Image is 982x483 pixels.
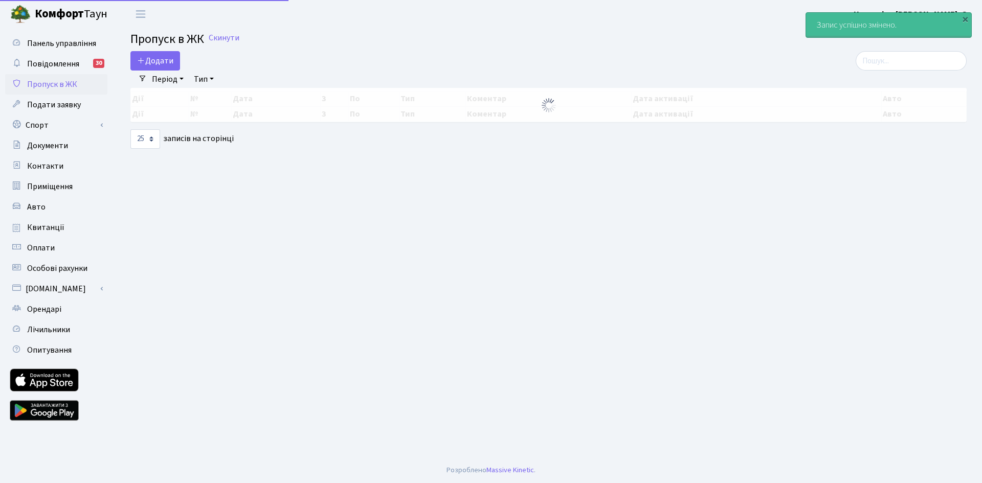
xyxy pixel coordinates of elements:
img: Обробка... [541,97,557,113]
div: × [960,14,970,24]
a: Оплати [5,238,107,258]
a: Пропуск в ЖК [5,74,107,95]
a: Приміщення [5,176,107,197]
span: Додати [137,55,173,66]
span: Панель управління [27,38,96,49]
a: Документи [5,135,107,156]
a: Лічильники [5,319,107,340]
a: Massive Kinetic [486,465,534,475]
a: Тип [190,71,218,88]
input: Пошук... [856,51,967,71]
label: записів на сторінці [130,129,234,149]
div: Розроблено . [447,465,535,476]
span: Авто [27,201,46,213]
span: Оплати [27,242,55,254]
span: Подати заявку [27,99,81,110]
b: Наквасіна [PERSON_NAME]. О. [854,9,970,20]
a: Подати заявку [5,95,107,115]
select: записів на сторінці [130,129,160,149]
span: Повідомлення [27,58,79,70]
span: Квитанції [27,222,64,233]
a: Додати [130,51,180,71]
span: Таун [35,6,107,23]
span: Контакти [27,160,63,172]
a: Орендарі [5,299,107,319]
img: logo.png [10,4,31,25]
a: Опитування [5,340,107,360]
span: Пропуск в ЖК [130,30,204,48]
div: Запис успішно змінено. [806,13,971,37]
span: Приміщення [27,181,73,192]
a: Квитанції [5,217,107,238]
a: Наквасіна [PERSON_NAME]. О. [854,8,970,20]
span: Пропуск в ЖК [27,79,77,90]
a: Контакти [5,156,107,176]
span: Особові рахунки [27,263,87,274]
span: Опитування [27,344,72,356]
div: 30 [93,59,104,68]
a: Особові рахунки [5,258,107,279]
b: Комфорт [35,6,84,22]
a: Авто [5,197,107,217]
button: Переключити навігацію [128,6,153,22]
a: Повідомлення30 [5,54,107,74]
a: [DOMAIN_NAME] [5,279,107,299]
span: Лічильники [27,324,70,335]
a: Період [148,71,188,88]
a: Скинути [209,33,239,43]
span: Орендарі [27,304,61,315]
a: Панель управління [5,33,107,54]
a: Спорт [5,115,107,135]
span: Документи [27,140,68,151]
